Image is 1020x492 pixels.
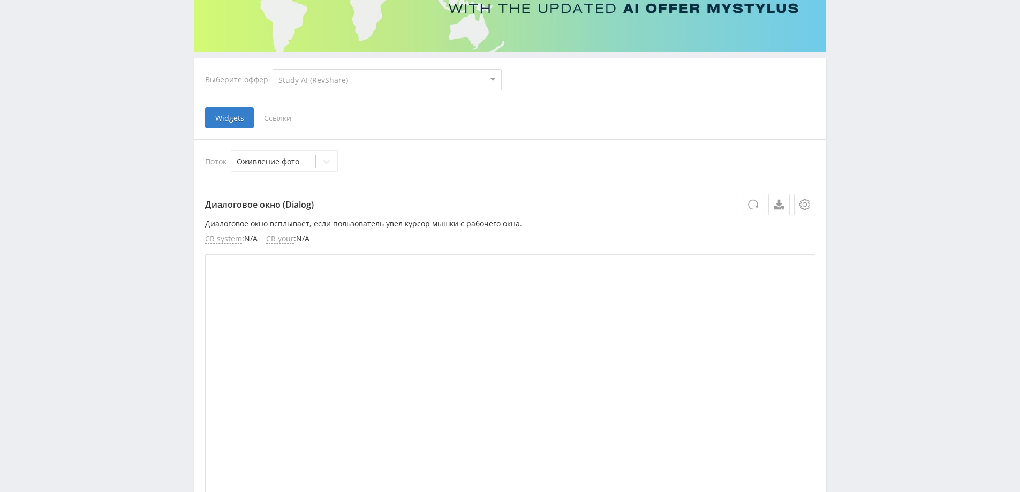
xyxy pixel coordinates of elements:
li: : N/A [205,234,258,244]
span: CR system [205,234,242,244]
p: Диалоговое окно всплывает, если пользователь увел курсор мышки с рабочего окна. [205,219,815,228]
span: Ссылки [254,107,301,128]
span: Widgets [205,107,254,128]
p: Диалоговое окно (Dialog) [205,194,815,215]
button: Обновить [743,194,764,215]
div: Выберите оффер [205,75,273,84]
a: Скачать [768,194,790,215]
button: Настройки [794,194,815,215]
span: CR your [266,234,294,244]
li: : N/A [266,234,309,244]
div: Поток [205,150,815,172]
